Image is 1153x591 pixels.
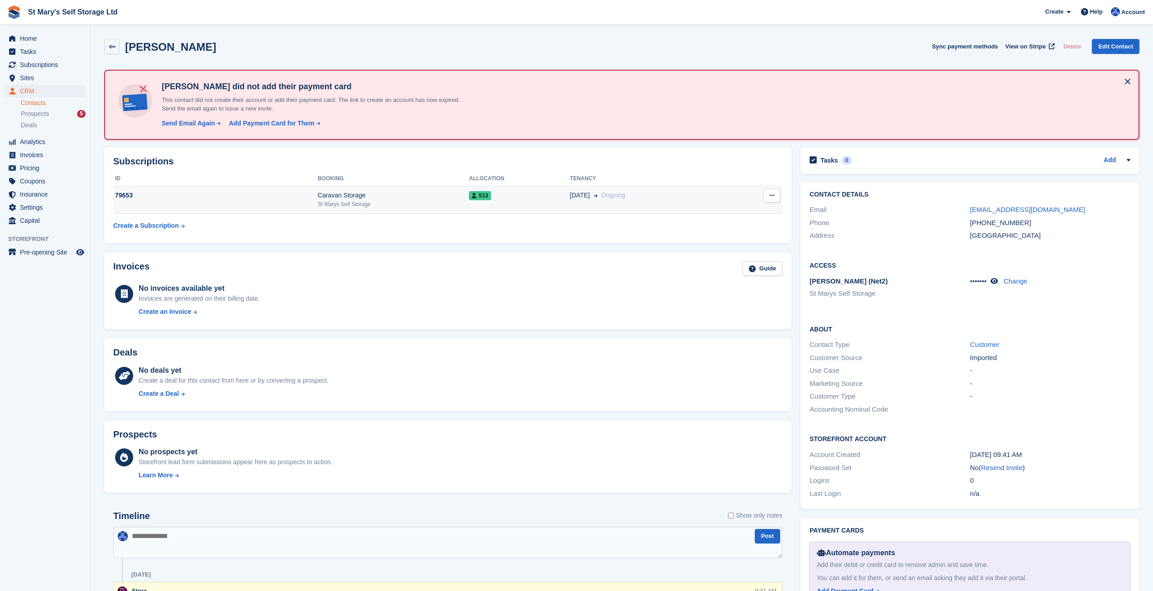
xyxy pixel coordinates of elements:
[970,231,1130,241] div: [GEOGRAPHIC_DATA]
[970,450,1130,460] div: [DATE] 09:41 AM
[5,175,86,187] a: menu
[5,58,86,71] a: menu
[21,110,49,118] span: Prospects
[20,85,74,97] span: CRM
[5,85,86,97] a: menu
[817,560,1123,570] div: Add their debit or credit card to remove admin and save time.
[21,120,86,130] a: Deals
[5,162,86,174] a: menu
[1002,39,1057,54] a: View on Stripe
[1090,7,1103,16] span: Help
[139,307,191,317] div: Create an Invoice
[810,260,1130,269] h2: Access
[728,511,782,520] label: Show only notes
[570,172,728,186] th: Tenancy
[5,45,86,58] a: menu
[20,201,74,214] span: Settings
[810,218,970,228] div: Phone
[20,175,74,187] span: Coupons
[570,191,590,200] span: [DATE]
[1121,8,1145,17] span: Account
[970,379,1130,389] div: -
[20,162,74,174] span: Pricing
[810,191,1130,198] h2: Contact Details
[24,5,121,19] a: St Mary's Self Storage Ltd
[810,324,1130,333] h2: About
[5,32,86,45] a: menu
[5,135,86,148] a: menu
[5,149,86,161] a: menu
[139,471,333,480] a: Learn More
[743,261,782,276] a: Guide
[118,531,128,541] img: Matthew Keenan
[139,294,260,303] div: Invoices are generated on their billing date.
[970,277,987,285] span: •••••••
[21,109,86,119] a: Prospects 5
[5,201,86,214] a: menu
[810,365,970,376] div: Use Case
[5,188,86,201] a: menu
[970,476,1130,486] div: 0
[318,200,469,208] div: St Marys Self Storage
[20,72,74,84] span: Sites
[113,221,179,231] div: Create a Subscription
[820,156,838,164] h2: Tasks
[75,247,86,258] a: Preview store
[810,391,970,402] div: Customer Type
[970,353,1130,363] div: Imported
[970,391,1130,402] div: -
[810,463,970,473] div: Password Set
[113,511,150,521] h2: Timeline
[810,404,970,415] div: Accounting Nominal Code
[1111,7,1120,16] img: Matthew Keenan
[318,172,469,186] th: Booking
[1060,39,1085,54] button: Delete
[970,489,1130,499] div: n/a
[1104,155,1116,166] a: Add
[21,121,37,130] span: Deals
[139,365,328,376] div: No deals yet
[113,217,185,234] a: Create a Subscription
[981,464,1023,471] a: Resend Invite
[810,340,970,350] div: Contact Type
[5,214,86,227] a: menu
[139,471,173,480] div: Learn More
[5,246,86,259] a: menu
[970,365,1130,376] div: -
[139,376,328,385] div: Create a deal for this contact from here or by converting a prospect.
[755,529,780,544] button: Post
[225,119,321,128] a: Add Payment Card for Them
[113,191,318,200] div: 79653
[810,288,970,299] li: St Marys Self Storage
[842,156,852,164] div: 0
[139,389,328,399] a: Create a Deal
[810,434,1130,443] h2: Storefront Account
[5,72,86,84] a: menu
[20,214,74,227] span: Capital
[1092,39,1139,54] a: Edit Contact
[116,82,154,120] img: no-card-linked-e7822e413c904bf8b177c4d89f31251c4716f9871600ec3ca5bfc59e148c83f4.svg
[810,353,970,363] div: Customer Source
[810,231,970,241] div: Address
[1005,42,1046,51] span: View on Stripe
[8,235,90,244] span: Storefront
[139,457,333,467] div: Storefront lead form submissions appear here as prospects to action.
[131,571,151,578] div: [DATE]
[139,307,260,317] a: Create an Invoice
[125,41,216,53] h2: [PERSON_NAME]
[469,172,570,186] th: Allocation
[139,283,260,294] div: No invoices available yet
[810,489,970,499] div: Last Login
[20,32,74,45] span: Home
[810,205,970,215] div: Email
[810,450,970,460] div: Account Created
[20,45,74,58] span: Tasks
[970,463,1130,473] div: No
[810,379,970,389] div: Marketing Source
[810,476,970,486] div: Logins
[810,277,888,285] span: [PERSON_NAME] (Net2)
[970,341,999,348] a: Customer
[810,527,1130,534] h2: Payment cards
[601,192,625,199] span: Ongoing
[20,246,74,259] span: Pre-opening Site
